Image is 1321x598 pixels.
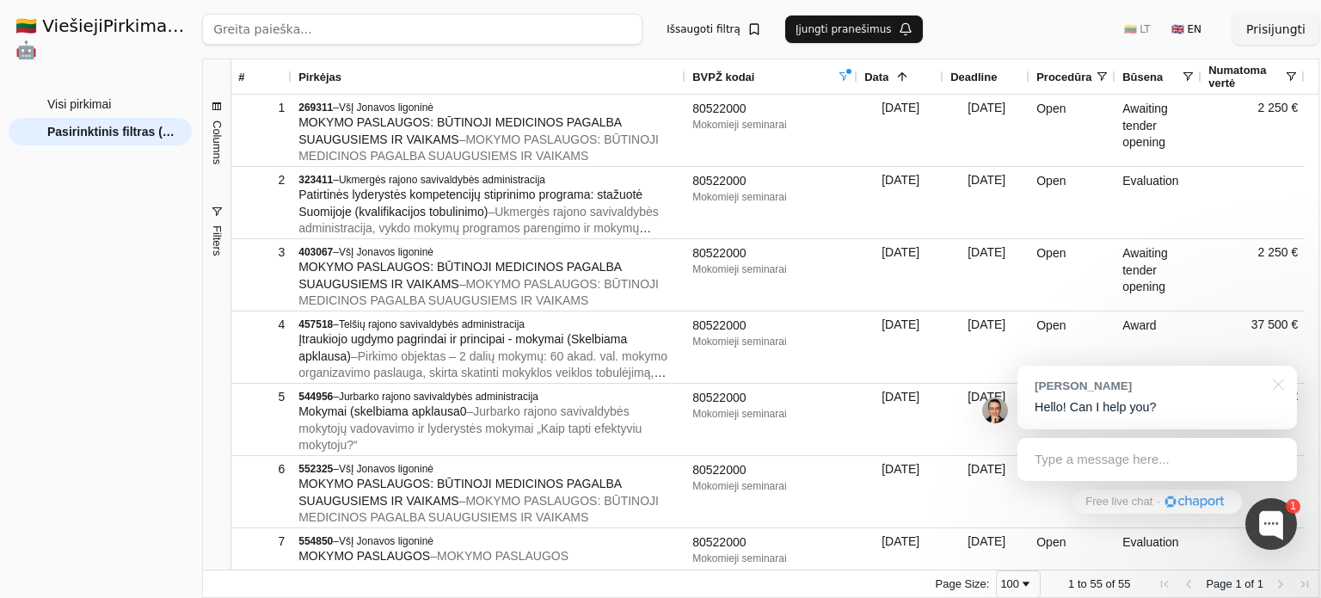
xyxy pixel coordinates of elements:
div: [DATE] [943,384,1029,455]
div: [DATE] [943,456,1029,527]
div: Mokomieji seminarai [692,407,851,421]
span: VšĮ Jonavos ligoninė [339,102,433,114]
span: MOKYMO PASLAUGOS: BŪTINOJI MEDICINOS PAGALBA SUAUGUSIEMS IR VAIKAMS [298,260,621,291]
div: – [298,173,679,187]
div: 80522000 [692,462,851,479]
div: Type a message here... [1017,438,1297,481]
span: Columns [211,120,224,164]
div: [DATE] [857,167,943,238]
div: 80522000 [692,101,851,118]
div: 6 [238,457,285,482]
span: Būsena [1122,71,1163,83]
div: Open [1029,167,1115,238]
div: – [298,245,679,259]
span: Jurbarko rajono savivaldybės administracija [339,391,538,403]
div: Mokomieji seminarai [692,262,851,276]
div: [DATE] [943,167,1029,238]
span: Filters [211,225,224,256]
div: [DATE] [857,239,943,311]
span: – MOKYMO PASLAUGOS: BŪTINOJI MEDICINOS PAGALBA SUAUGUSIEMS IR VAIKAMS [298,494,659,525]
div: [DATE] [857,95,943,166]
div: 7 [238,529,285,554]
div: [DATE] [943,95,1029,166]
div: – [298,317,679,331]
span: BVPŽ kodai [692,71,754,83]
span: – Pirkimo objektas – 2 dalių mokymų: 60 akad. val. mokymo organizavimo paslauga, skirta skatinti ... [298,349,667,430]
div: – [298,462,679,476]
span: 403067 [298,246,333,258]
span: to [1078,577,1087,590]
div: [DATE] [857,384,943,455]
span: Telšių rajono savivaldybės administracija [339,318,525,330]
div: 1 [1286,499,1300,514]
span: – MOKYMO PASLAUGOS [430,549,568,563]
span: Page [1206,577,1232,590]
div: 80522000 [692,317,851,335]
span: 552325 [298,463,333,475]
div: 5 [238,385,285,410]
span: VšĮ Jonavos ligoninė [339,246,433,258]
span: MOKYMO PASLAUGOS: BŪTINOJI MEDICINOS PAGALBA SUAUGUSIEMS IR VAIKAMS [298,477,621,508]
span: – MOKYMO PASLAUGOS: BŪTINOJI MEDICINOS PAGALBA SUAUGUSIEMS IR VAIKAMS [298,133,659,163]
div: Awaiting tender opening [1115,95,1201,166]
span: Pasirinktinis filtras (55) [47,119,175,145]
span: MOKYMO PASLAUGOS [298,549,430,563]
span: VšĮ Jonavos ligoninė [339,535,433,547]
span: Free live chat [1085,494,1152,510]
span: 269311 [298,102,333,114]
button: Išsaugoti filtrą [656,15,771,43]
div: 3 [238,240,285,265]
div: First Page [1158,577,1171,591]
strong: .AI [172,15,199,36]
div: Mokomieji seminarai [692,335,851,348]
span: VšĮ Jonavos ligoninė [339,463,433,475]
span: 55 [1118,577,1130,590]
a: Free live chat· [1072,490,1241,514]
div: – [298,390,679,404]
div: 80522000 [692,173,851,190]
span: 323411 [298,174,333,186]
span: 554850 [298,535,333,547]
span: 457518 [298,318,333,330]
div: Evaluation [1115,167,1201,238]
span: Procedūra [1036,71,1091,83]
div: Page Size [996,570,1041,598]
div: 2 [238,168,285,193]
div: 80522000 [692,390,851,407]
div: Page Size: [936,577,990,590]
div: Award [1115,311,1201,383]
div: Next Page [1274,577,1287,591]
div: Mokomieji seminarai [692,118,851,132]
img: Jonas [982,398,1008,423]
div: Open [1029,456,1115,527]
span: of [1244,577,1254,590]
span: of [1106,577,1115,590]
span: Pirkėjas [298,71,341,83]
span: 1 [1068,577,1074,590]
input: Greita paieška... [202,14,642,45]
div: [DATE] [943,311,1029,383]
div: Previous Page [1182,577,1195,591]
span: – MOKYMO PASLAUGOS: BŪTINOJI MEDICINOS PAGALBA SUAUGUSIEMS IR VAIKAMS [298,277,659,308]
button: Įjungti pranešimus [785,15,923,43]
div: Open [1029,95,1115,166]
div: Open [1029,311,1115,383]
button: 🇬🇧 EN [1161,15,1212,43]
span: 1 [1257,577,1263,590]
span: MOKYMO PASLAUGOS: BŪTINOJI MEDICINOS PAGALBA SUAUGUSIEMS IR VAIKAMS [298,115,621,146]
span: Numatoma vertė [1208,64,1284,89]
span: Įtraukiojo ugdymo pagrindai ir principai - mokymai (Skelbiama apklausa) [298,332,627,363]
div: Awaiting tender opening [1115,239,1201,311]
div: 80522000 [692,245,851,262]
div: [PERSON_NAME] [1035,378,1263,394]
span: 544956 [298,391,333,403]
p: Hello! Can I help you? [1035,398,1280,416]
div: [DATE] [857,311,943,383]
span: # [238,71,244,83]
div: Mokomieji seminarai [692,479,851,493]
div: 1 [238,96,285,120]
div: · [1157,494,1160,510]
div: [DATE] [857,456,943,527]
div: 80522000 [692,534,851,552]
div: Mokomieji seminarai [692,552,851,565]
